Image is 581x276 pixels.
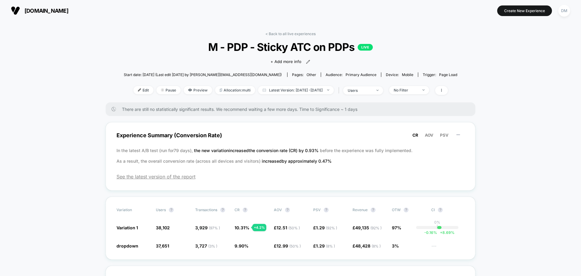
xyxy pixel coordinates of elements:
span: PSV [313,208,321,212]
span: 1.29 [316,243,335,248]
span: 37,651 [156,243,169,248]
span: OTW [392,208,425,212]
span: ( 92 % ) [370,226,382,230]
div: Audience: [326,72,376,77]
span: ( 97 % ) [209,226,220,230]
span: Primary Audience [346,72,376,77]
span: AOV [425,133,433,138]
img: Visually logo [11,6,20,15]
span: £ [274,243,301,248]
span: | [337,86,343,95]
span: M - PDP - Sticky ATC on PDPs [140,41,440,53]
span: Preview [184,86,212,94]
span: See the latest version of the report [117,174,464,180]
span: 97% [392,225,401,230]
span: £ [353,225,382,230]
span: other [307,72,316,77]
img: calendar [263,88,266,91]
span: 9.90 % [235,243,248,248]
span: CR [412,133,418,138]
span: CR [235,208,240,212]
span: £ [353,243,381,248]
span: Edit [133,86,153,94]
img: rebalance [220,88,222,92]
span: 8.69 % [437,230,455,235]
span: + [440,230,442,235]
span: 48,428 [355,243,381,248]
span: Page Load [439,72,457,77]
span: 3,727 [195,243,217,248]
span: ( 50 % ) [288,226,300,230]
img: end [161,88,164,91]
p: 0% [434,220,440,224]
span: the new variation increased the conversion rate (CR) by 0.93 % [194,148,320,153]
span: --- [431,244,464,249]
div: Pages: [292,72,316,77]
span: Allocation: multi [215,86,255,94]
button: CR [411,132,420,138]
span: 3,929 [195,225,220,230]
button: ? [220,208,225,212]
button: Create New Experience [497,5,552,16]
span: Pause [156,86,181,94]
span: Experience Summary (Conversion Rate) [117,128,464,142]
button: ? [169,208,174,212]
span: Start date: [DATE] (Last edit [DATE] by [PERSON_NAME][EMAIL_ADDRESS][DOMAIN_NAME]) [124,72,282,77]
div: Trigger: [423,72,457,77]
span: + Add more info [271,59,301,65]
button: ? [243,208,248,212]
span: AOV [274,208,282,212]
span: Transactions [195,208,217,212]
span: 1.29 [316,225,337,230]
span: dropdown [117,243,138,248]
a: < Back to all live experiences [265,32,316,36]
span: Revenue [353,208,368,212]
button: PSV [438,132,450,138]
span: users [156,208,166,212]
p: LIVE [358,44,373,51]
p: | [437,224,438,229]
span: -0.16 % [424,230,437,235]
span: There are still no statistically significant results. We recommend waiting a few more days . Time... [122,107,463,112]
span: mobile [402,72,413,77]
button: AOV [423,132,435,138]
span: Variation [117,208,150,212]
button: [DOMAIN_NAME] [9,6,70,15]
span: Device: [381,72,418,77]
span: ( 92 % ) [326,226,337,230]
span: PSV [440,133,448,138]
span: ( 8 % ) [326,244,335,248]
button: ? [371,208,376,212]
span: ( 3 % ) [208,244,217,248]
div: users [348,88,372,93]
button: ? [438,208,443,212]
span: increased by approximately 0.47 % [262,158,332,164]
div: DM [558,5,570,17]
button: ? [285,208,290,212]
button: DM [556,5,572,17]
span: Latest Version: [DATE] - [DATE] [258,86,334,94]
img: end [327,89,329,91]
span: £ [313,243,335,248]
img: edit [138,88,141,91]
span: 38,102 [156,225,170,230]
img: end [422,89,425,91]
span: 3% [392,243,399,248]
span: CI [431,208,464,212]
span: ( 8 % ) [372,244,381,248]
span: ( 50 % ) [289,244,301,248]
span: 12.51 [277,225,300,230]
img: end [376,90,379,91]
p: In the latest A/B test (run for 79 days), before the experience was fully implemented. As a resul... [117,145,464,166]
span: 10.31 % [235,225,249,230]
div: No Filter [394,88,418,92]
span: £ [274,225,300,230]
span: Variation 1 [117,225,138,230]
button: ? [324,208,329,212]
div: + 4.2 % [252,224,266,231]
span: £ [313,225,337,230]
span: [DOMAIN_NAME] [25,8,68,14]
span: 12.99 [277,243,301,248]
span: 49,135 [355,225,382,230]
button: ? [404,208,409,212]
